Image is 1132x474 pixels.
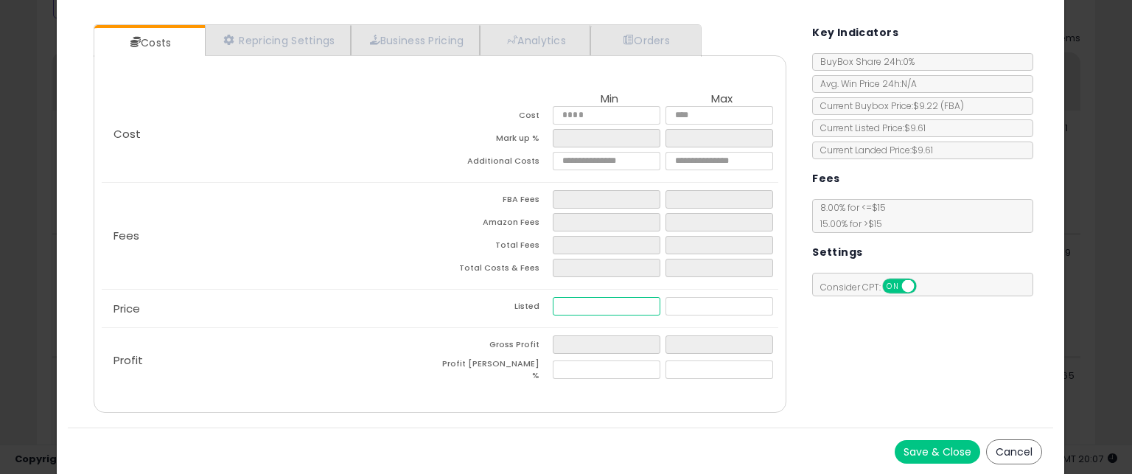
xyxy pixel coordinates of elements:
[813,100,964,112] span: Current Buybox Price:
[440,358,553,386] td: Profit [PERSON_NAME] %
[915,280,938,293] span: OFF
[812,243,862,262] h5: Settings
[480,25,590,55] a: Analytics
[102,230,440,242] p: Fees
[986,439,1042,464] button: Cancel
[440,297,553,320] td: Listed
[440,213,553,236] td: Amazon Fees
[94,28,203,57] a: Costs
[440,106,553,129] td: Cost
[205,25,351,55] a: Repricing Settings
[813,55,915,68] span: BuyBox Share 24h: 0%
[913,100,964,112] span: $9.22
[813,281,936,293] span: Consider CPT:
[590,25,699,55] a: Orders
[813,217,882,230] span: 15.00 % for > $15
[813,201,886,230] span: 8.00 % for <= $15
[813,122,926,134] span: Current Listed Price: $9.61
[813,77,917,90] span: Avg. Win Price 24h: N/A
[102,128,440,140] p: Cost
[102,355,440,366] p: Profit
[351,25,480,55] a: Business Pricing
[940,100,964,112] span: ( FBA )
[102,303,440,315] p: Price
[895,440,980,464] button: Save & Close
[813,144,933,156] span: Current Landed Price: $9.61
[812,24,898,42] h5: Key Indicators
[812,170,840,188] h5: Fees
[440,152,553,175] td: Additional Costs
[553,93,665,106] th: Min
[884,280,902,293] span: ON
[440,236,553,259] td: Total Fees
[440,335,553,358] td: Gross Profit
[440,129,553,152] td: Mark up %
[440,190,553,213] td: FBA Fees
[440,259,553,282] td: Total Costs & Fees
[665,93,778,106] th: Max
